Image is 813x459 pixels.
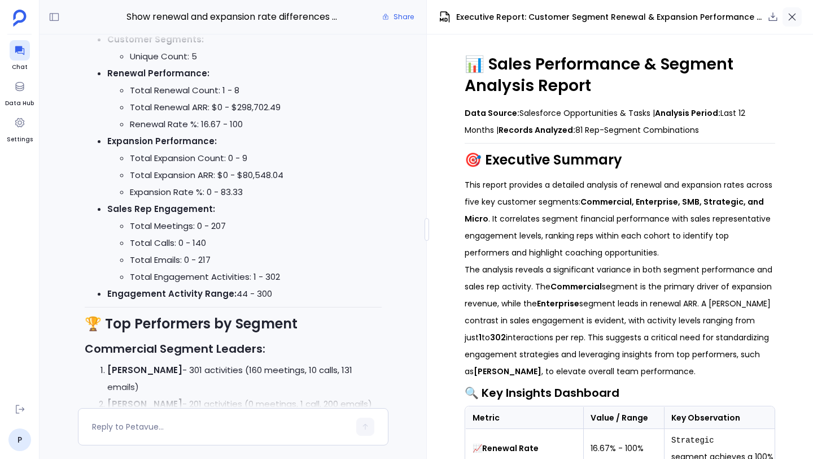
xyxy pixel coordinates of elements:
span: Executive Report: Customer Segment Renewal & Expansion Performance with Sales Rep Analysis [456,11,763,23]
li: Total Emails: 0 - 217 [130,252,382,269]
a: P [8,428,31,451]
li: Expansion Rate %: 0 - 83.33 [130,184,382,201]
li: Total Renewal Count: 1 - 8 [130,82,382,99]
strong: [PERSON_NAME] [107,364,182,376]
h3: 🔍 Key Insights Dashboard [465,384,775,401]
strong: Enterprise [537,298,579,309]
h2: 🎯 Executive Summary [465,150,775,170]
strong: Expansion Performance: [107,135,217,147]
code: Strategic [671,436,714,445]
h1: 📊 Sales Performance & Segment Analysis Report [465,54,775,97]
strong: 1 [479,332,482,343]
span: Settings [7,135,33,144]
span: Chat [10,63,30,72]
span: Show renewal and expansion rate differences across customer segments for the last 12 months. Then... [126,10,339,24]
a: Data Hub [5,76,34,108]
strong: Sales Rep Engagement: [107,203,215,215]
p: This report provides a detailed analysis of renewal and expansion rates across five key customer ... [465,176,775,261]
th: Metric [466,407,584,429]
strong: Renewal Rate [482,443,539,454]
li: - 301 activities (160 meetings, 10 calls, 131 emails) [107,362,382,396]
li: 44 - 300 [107,285,382,302]
span: Share [394,12,414,21]
li: Total Expansion Count: 0 - 9 [130,150,382,167]
strong: 302 [490,332,506,343]
strong: Engagement Activity Range: [107,288,237,300]
strong: Commercial, Enterprise, SMB, Strategic, and Micro [465,196,764,224]
a: Chat [10,40,30,72]
img: petavue logo [13,10,27,27]
li: Renewal Rate %: 16.67 - 100 [130,116,382,133]
h3: Commercial Segment Leaders: [85,340,382,357]
li: Total Meetings: 0 - 207 [130,218,382,235]
a: Settings [7,112,33,144]
strong: Commercial [550,281,602,292]
strong: Records Analyzed: [499,124,575,136]
strong: [PERSON_NAME] [474,366,541,377]
strong: Analysis Period: [655,107,720,119]
li: Total Renewal ARR: $0 - $298,702.49 [130,99,382,116]
th: Value / Range [584,407,665,429]
button: Share [375,9,421,25]
p: The analysis reveals a significant variance in both segment performance and sales rep activity. T... [465,261,775,380]
li: Total Calls: 0 - 140 [130,235,382,252]
span: Data Hub [5,99,34,108]
p: Salesforce Opportunities & Tasks | Last 12 Months | 81 Rep-Segment Combinations [465,105,775,138]
li: Total Engagement Activities: 1 - 302 [130,269,382,285]
h2: 🏆 Top Performers by Segment [85,314,382,334]
strong: Data Source: [465,107,519,119]
strong: Renewal Performance: [107,67,209,79]
li: Total Expansion ARR: $0 - $80,548.04 [130,167,382,184]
